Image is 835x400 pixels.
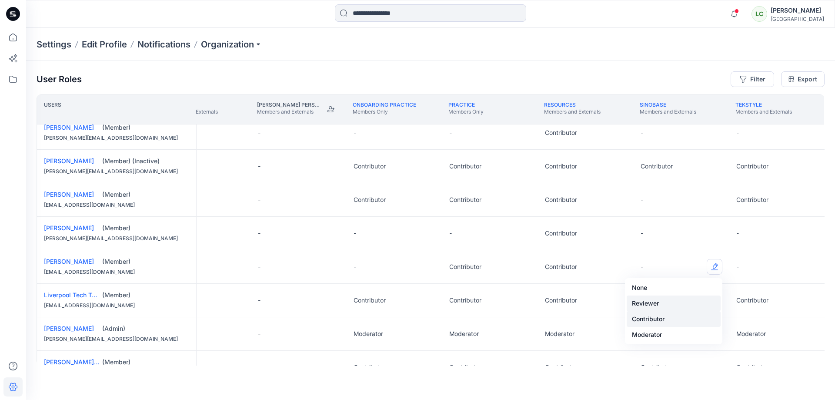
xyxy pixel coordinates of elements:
p: - [258,363,261,372]
a: SINOBASE [640,101,666,108]
div: (Admin) [102,324,189,333]
p: Moderator [449,329,479,338]
div: (Member) [102,190,189,199]
div: [EMAIL_ADDRESS][DOMAIN_NAME] [44,301,189,310]
p: Contributor [449,363,481,372]
div: LC [751,6,767,22]
p: Contributor [449,262,481,271]
p: Members and Externals [257,108,320,115]
button: Join [323,101,339,117]
p: - [258,229,261,238]
p: - [736,262,739,271]
p: Members and Externals [544,108,601,115]
div: [PERSON_NAME] [771,5,824,16]
p: [PERSON_NAME] Personal Zone [257,101,320,108]
div: (Member) [102,358,189,366]
div: (Member) [102,257,189,266]
p: - [354,262,356,271]
p: - [641,262,643,271]
div: [PERSON_NAME][EMAIL_ADDRESS][DOMAIN_NAME] [44,335,189,343]
div: [PERSON_NAME][EMAIL_ADDRESS][DOMAIN_NAME] [44,167,189,176]
p: - [354,128,356,137]
div: (Member) (Inactive) [102,157,189,165]
p: Contributor [354,195,386,204]
p: - [641,229,643,238]
p: - [258,262,261,271]
a: Onboarding Practice [353,101,416,108]
a: [PERSON_NAME] [44,258,94,265]
p: Contributor [545,128,577,137]
a: [PERSON_NAME] [44,325,94,332]
p: Members Only [353,108,416,115]
p: Contributor [736,363,768,372]
p: Contributor [736,162,768,171]
p: - [258,128,261,137]
p: - [641,128,643,137]
button: Filter [731,71,774,87]
div: (Member) [102,291,189,299]
div: [GEOGRAPHIC_DATA] [771,16,824,22]
p: Contributor [354,296,386,305]
p: Contributor [545,262,577,271]
div: [EMAIL_ADDRESS][DOMAIN_NAME] [44,201,189,209]
p: - [736,128,739,137]
a: Notifications [137,38,190,50]
p: Members and Externals [735,108,792,115]
p: - [258,296,261,305]
p: Contributor [449,296,481,305]
a: [PERSON_NAME] [PERSON_NAME] [44,358,146,366]
button: Reviewer [627,296,721,311]
button: Moderator [627,327,721,343]
p: Contributor [545,363,577,372]
button: Contributor [627,311,721,327]
p: User Roles [37,74,82,84]
p: - [449,229,452,238]
p: Contributor [641,363,673,372]
a: Edit Profile [82,38,127,50]
p: Contributor [354,162,386,171]
button: Edit Role [707,259,722,275]
p: Contributor [545,195,577,204]
a: Export [781,71,825,87]
p: Moderator [354,329,383,338]
p: - [736,229,739,238]
div: [EMAIL_ADDRESS][DOMAIN_NAME] [44,268,189,276]
div: [PERSON_NAME][EMAIL_ADDRESS][DOMAIN_NAME] [44,134,189,142]
p: - [449,128,452,137]
div: [PERSON_NAME][EMAIL_ADDRESS][DOMAIN_NAME] [44,234,189,243]
p: Members and Externals [640,108,696,115]
p: Moderator [736,329,766,338]
a: TEKSTYLE [735,101,762,108]
a: [PERSON_NAME] [44,224,94,232]
p: Settings [37,38,71,50]
a: [PERSON_NAME] [44,157,94,165]
p: Members Only [448,108,484,115]
a: [PERSON_NAME] [44,124,94,131]
p: Moderator [545,329,574,338]
a: Practice [448,101,475,108]
p: - [258,195,261,204]
a: [PERSON_NAME] [44,191,94,198]
a: Liverpool Tech Tdlaptop [44,291,114,299]
div: (Member) [102,123,189,132]
p: Contributor [736,296,768,305]
p: - [258,162,261,171]
p: - [354,229,356,238]
p: Contributor [545,162,577,171]
p: Contributor [545,296,577,305]
p: Users [44,101,61,117]
p: Contributor [736,195,768,204]
p: - [641,195,643,204]
a: Resources [544,101,576,108]
p: Contributor [641,162,673,171]
p: Contributor [449,162,481,171]
p: Contributor [449,195,481,204]
p: Contributor [354,363,386,372]
p: Contributor [545,229,577,238]
div: (Member) [102,224,189,232]
p: - [258,329,261,338]
button: None [627,280,721,296]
